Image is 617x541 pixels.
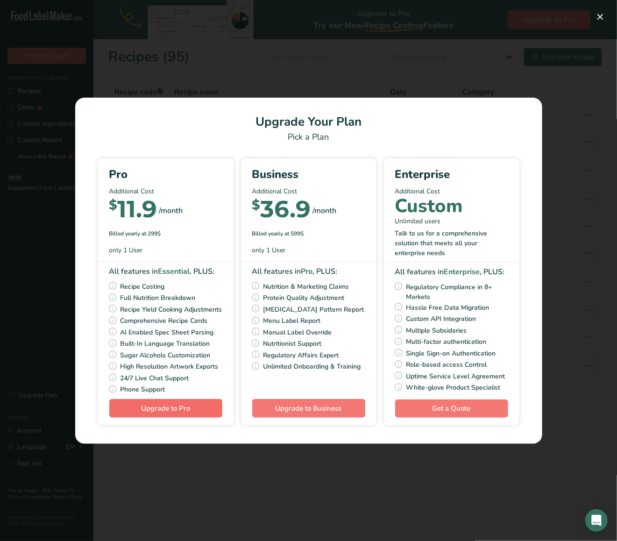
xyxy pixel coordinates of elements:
div: 11.9 [109,200,157,222]
a: Get a Quote [395,399,508,418]
span: Multiple Subsidaries [406,325,467,336]
b: Enterprise [444,267,480,277]
div: Billed yearly at 299$ [109,229,222,238]
span: Full Nutrition Breakdown [121,292,196,304]
span: Upgrade to Business [276,404,342,413]
span: Regulatory Compliance in 8+ Markets [406,281,508,302]
span: Built-In Language Translation [121,338,210,349]
div: Pick a Plan [86,131,531,143]
button: Upgrade to Pro [109,399,222,418]
div: Custom [395,200,463,213]
div: /month [159,205,183,216]
span: Unlimited users [395,216,441,226]
span: Manual Label Override [263,327,332,338]
span: Get a Quote [433,403,471,414]
span: Upgrade to Pro [141,404,190,413]
div: All features in , PLUS: [395,266,508,278]
button: Upgrade to Business [252,399,365,418]
span: White-glove Product Specialist [406,382,501,393]
span: AI Enabled Spec Sheet Parsing [121,327,214,338]
b: Essential [158,266,190,277]
span: Hassle Free Data Migration [406,302,489,313]
span: High Resolution Artwork Exports [121,361,219,372]
span: $ [109,197,118,213]
span: Custom API Integration [406,313,476,325]
h1: Upgrade Your Plan [86,113,531,131]
span: Multi-factor authentication [406,336,487,348]
div: Enterprise [395,166,508,183]
span: Menu Label Report [263,315,321,327]
span: Uptime Service Level Agreement [406,370,505,382]
span: [MEDICAL_DATA] Pattern Report [263,304,364,315]
div: Talk to us for a comprehensive solution that meets all your enterprise needs [395,228,508,258]
span: Phone Support [121,384,165,395]
p: Additional Cost [395,186,508,196]
span: Nutrition & Marketing Claims [263,281,349,292]
span: Recipe Yield Cooking Adjustments [121,304,222,315]
p: Additional Cost [252,186,365,196]
span: Role-based access Control [406,359,487,370]
span: Protein Quality Adjustment [263,292,345,304]
span: $ [252,197,261,213]
span: Single Sign-on Authentication [406,348,496,359]
div: Pro [109,166,222,183]
span: 24/7 Live Chat Support [121,372,189,384]
div: All features in , PLUS: [252,266,365,277]
span: Comprehensive Recipe Cards [121,315,208,327]
span: only 1 User [109,245,143,255]
b: Pro [301,266,313,277]
span: Recipe Costing [121,281,165,292]
span: only 1 User [252,245,286,255]
span: Sugar Alcohols Customization [121,349,211,361]
div: 36.9 [252,200,311,222]
span: Regulatory Affairs Expert [263,349,339,361]
div: /month [313,205,337,216]
div: Open Intercom Messenger [585,509,608,532]
span: Nutritionist Support [263,338,322,349]
div: Business [252,166,365,183]
span: Unlimited Onboarding & Training [263,361,361,372]
div: All features in , PLUS: [109,266,222,277]
div: Billed yearly at 599$ [252,229,365,238]
p: Additional Cost [109,186,222,196]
